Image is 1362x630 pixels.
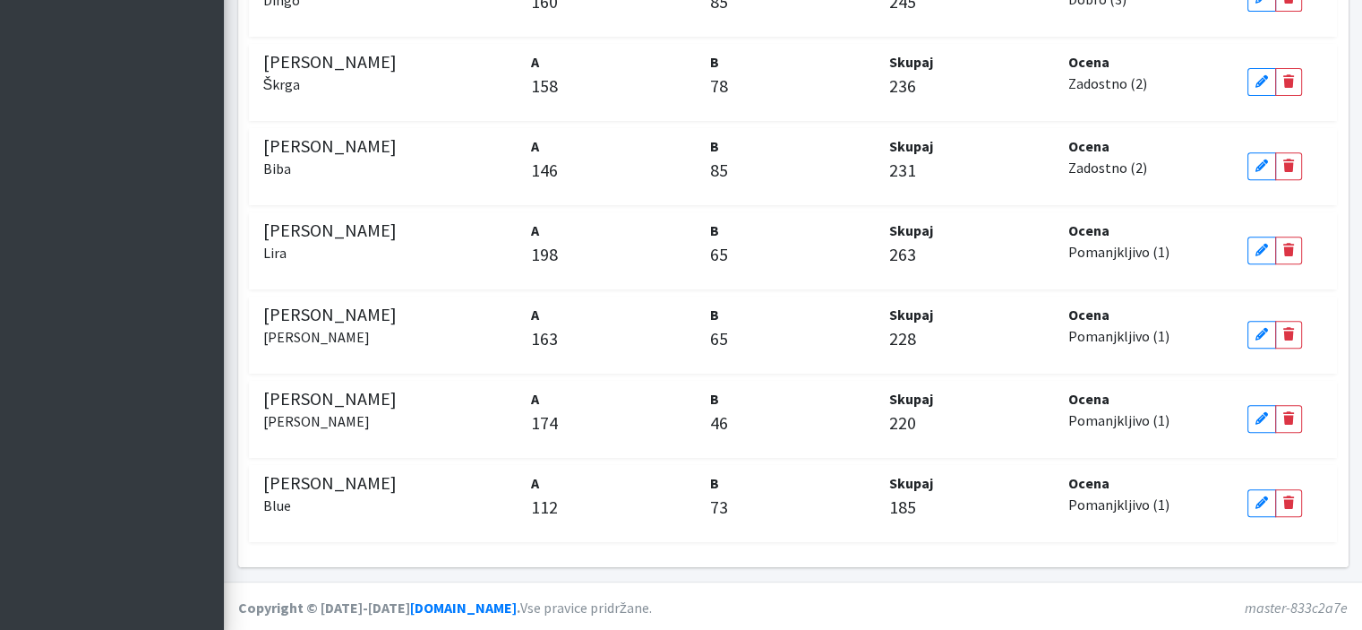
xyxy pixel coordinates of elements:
[1068,137,1109,155] strong: Ocena
[410,599,517,617] a: [DOMAIN_NAME]
[889,494,1055,521] p: 185
[710,137,719,155] strong: B
[710,306,719,324] strong: B
[531,474,539,492] strong: A
[531,53,539,71] strong: A
[710,494,876,521] p: 73
[889,306,933,324] strong: Skupaj
[263,135,518,178] h5: [PERSON_NAME]
[710,325,876,352] p: 65
[1068,221,1109,239] strong: Ocena
[263,244,287,262] small: Lira
[710,410,876,436] p: 46
[889,241,1055,268] p: 263
[531,410,697,436] p: 174
[889,221,933,239] strong: Skupaj
[710,53,719,71] strong: B
[531,137,539,155] strong: A
[263,304,518,347] h5: [PERSON_NAME]
[1068,390,1109,408] strong: Ocena
[531,390,539,408] strong: A
[1068,241,1234,263] p: Pomanjkljivo (1)
[531,73,697,99] p: 158
[531,325,697,352] p: 163
[263,328,370,346] small: [PERSON_NAME]
[1245,599,1348,617] em: master-833c2a7e
[710,390,719,408] strong: B
[710,221,719,239] strong: B
[263,496,291,514] small: Blue
[710,241,876,268] p: 65
[889,390,933,408] strong: Skupaj
[710,73,876,99] p: 78
[263,472,518,515] h5: [PERSON_NAME]
[889,410,1055,436] p: 220
[1068,157,1234,178] p: Zadostno (2)
[1068,73,1234,94] p: Zadostno (2)
[1068,325,1234,347] p: Pomanjkljivo (1)
[889,73,1055,99] p: 236
[889,474,933,492] strong: Skupaj
[531,221,539,239] strong: A
[263,51,518,94] h5: [PERSON_NAME]
[531,306,539,324] strong: A
[263,75,301,93] small: Škrga
[889,325,1055,352] p: 228
[710,157,876,184] p: 85
[263,388,518,431] h5: [PERSON_NAME]
[1068,474,1109,492] strong: Ocena
[263,412,370,430] small: [PERSON_NAME]
[889,157,1055,184] p: 231
[263,160,291,177] small: Biba
[238,599,520,617] strong: Copyright © [DATE]-[DATE] .
[1068,410,1234,431] p: Pomanjkljivo (1)
[531,157,697,184] p: 146
[889,137,933,155] strong: Skupaj
[531,241,697,268] p: 198
[263,220,518,263] h5: [PERSON_NAME]
[1068,306,1109,324] strong: Ocena
[1068,53,1109,71] strong: Ocena
[531,494,697,521] p: 112
[710,474,719,492] strong: B
[889,53,933,71] strong: Skupaj
[1068,494,1234,515] p: Pomanjkljivo (1)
